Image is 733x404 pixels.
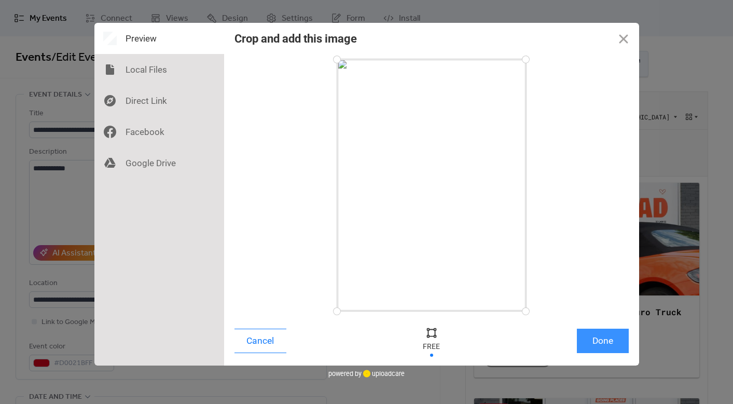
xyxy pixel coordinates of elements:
div: Local Files [94,54,224,85]
button: Cancel [234,329,286,353]
div: powered by [328,366,405,381]
div: Crop and add this image [234,32,357,45]
a: uploadcare [362,370,405,378]
button: Done [577,329,629,353]
button: Close [608,23,639,54]
div: Google Drive [94,147,224,179]
div: Preview [94,23,224,54]
div: Facebook [94,116,224,147]
div: Direct Link [94,85,224,116]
